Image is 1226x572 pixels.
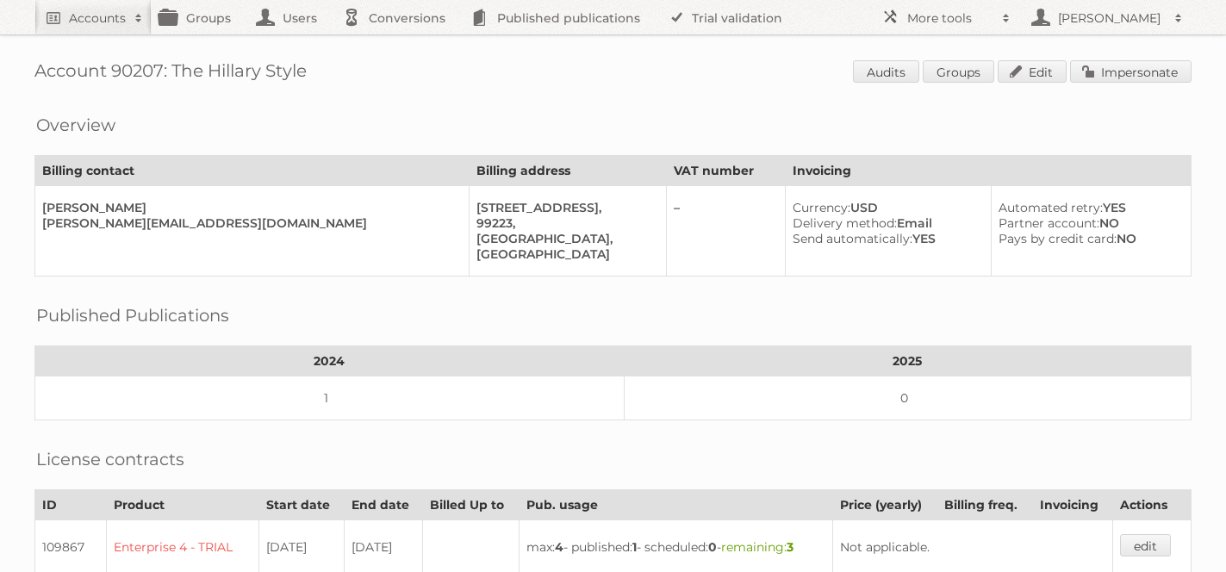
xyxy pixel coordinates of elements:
[36,302,229,328] h2: Published Publications
[35,490,107,520] th: ID
[42,200,455,215] div: [PERSON_NAME]
[36,446,184,472] h2: License contracts
[35,156,470,186] th: Billing contact
[476,200,652,215] div: [STREET_ADDRESS],
[832,490,937,520] th: Price (yearly)
[36,112,115,138] h2: Overview
[1033,490,1112,520] th: Invoicing
[999,231,1117,246] span: Pays by credit card:
[69,9,126,27] h2: Accounts
[624,376,1191,420] td: 0
[469,156,666,186] th: Billing address
[923,60,994,83] a: Groups
[721,539,793,555] span: remaining:
[793,231,912,246] span: Send automatically:
[344,490,422,520] th: End date
[787,539,793,555] strong: 3
[1054,9,1166,27] h2: [PERSON_NAME]
[667,156,786,186] th: VAT number
[35,376,625,420] td: 1
[106,490,258,520] th: Product
[258,490,344,520] th: Start date
[35,346,625,376] th: 2024
[999,215,1177,231] div: NO
[999,200,1103,215] span: Automated retry:
[476,231,652,246] div: [GEOGRAPHIC_DATA],
[42,215,455,231] div: [PERSON_NAME][EMAIL_ADDRESS][DOMAIN_NAME]
[34,60,1192,86] h1: Account 90207: The Hillary Style
[476,215,652,231] div: 99223,
[422,490,519,520] th: Billed Up to
[632,539,637,555] strong: 1
[793,231,977,246] div: YES
[793,215,897,231] span: Delivery method:
[624,346,1191,376] th: 2025
[1120,534,1171,556] a: edit
[667,186,786,277] td: –
[476,246,652,262] div: [GEOGRAPHIC_DATA]
[1112,490,1191,520] th: Actions
[793,200,850,215] span: Currency:
[907,9,993,27] h2: More tools
[999,200,1177,215] div: YES
[999,231,1177,246] div: NO
[519,490,832,520] th: Pub. usage
[708,539,717,555] strong: 0
[998,60,1067,83] a: Edit
[793,215,977,231] div: Email
[999,215,1099,231] span: Partner account:
[853,60,919,83] a: Audits
[1070,60,1192,83] a: Impersonate
[785,156,1191,186] th: Invoicing
[793,200,977,215] div: USD
[555,539,563,555] strong: 4
[937,490,1033,520] th: Billing freq.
